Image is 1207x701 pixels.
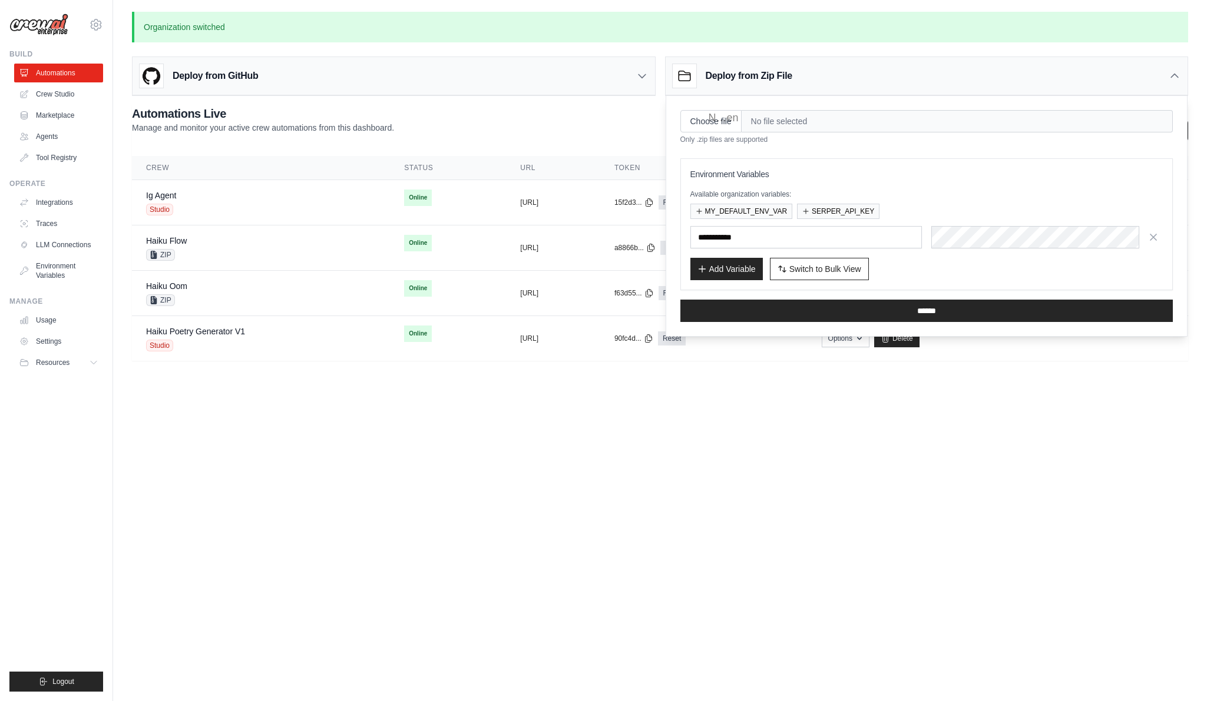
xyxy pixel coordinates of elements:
a: Haiku Oom [146,281,187,291]
button: MY_DEFAULT_ENV_VAR [690,204,793,219]
button: SERPER_API_KEY [797,204,879,219]
a: Crew Studio [14,85,103,104]
a: Haiku Flow [146,236,187,245]
a: Agents [14,127,103,146]
img: Logo [9,14,68,36]
p: Only .zip files are supported [680,135,1173,144]
div: Manage [9,297,103,306]
h3: Environment Variables [690,168,1163,180]
span: Logout [52,677,74,686]
th: URL [506,156,600,180]
h2: Automations Live [132,105,394,122]
span: Online [404,190,432,206]
button: Switch to Bulk View [770,258,869,280]
a: Tool Registry [14,148,103,167]
p: Manage and monitor your active crew automations from this dashboard. [132,122,394,134]
a: Automations [14,64,103,82]
a: Usage [14,311,103,330]
a: Delete [874,330,920,347]
h3: Deploy from Zip File [706,69,792,83]
h3: Deploy from GitHub [173,69,258,83]
button: a8866b... [614,243,656,253]
button: Add Variable [690,258,763,280]
a: LLM Connections [14,235,103,254]
a: Traces [14,214,103,233]
p: Available organization variables: [690,190,1163,199]
p: Organization switched [132,12,1188,42]
a: Ig Agent [146,191,176,200]
span: Studio [146,204,173,215]
a: Environment Variables [14,257,103,285]
span: Studio [146,340,173,351]
a: Haiku Poetry Generator V1 [146,327,245,336]
th: Status [390,156,506,180]
span: ZIP [146,249,175,261]
img: GitHub Logo [140,64,163,88]
span: ZIP [146,294,175,306]
button: Options [822,330,869,347]
a: Reset [658,331,686,345]
span: Resources [36,358,70,367]
th: Token [600,156,808,180]
span: Online [404,325,432,342]
span: Online [404,280,432,297]
a: Reset [659,286,686,300]
button: 15f2d3... [614,198,654,207]
th: Crew [132,156,390,180]
button: Resources [14,353,103,372]
a: Reset [659,195,686,210]
a: Integrations [14,193,103,212]
div: Operate [9,179,103,188]
a: Settings [14,332,103,351]
a: Reset [660,241,688,255]
span: Online [404,235,432,251]
button: f63d55... [614,288,654,298]
a: Marketplace [14,106,103,125]
span: Switch to Bulk View [789,263,861,275]
iframe: Chat Widget [1148,644,1207,701]
input: Choose file [680,110,742,132]
button: Logout [9,672,103,692]
button: 90fc4d... [614,334,653,343]
div: Build [9,49,103,59]
span: No file selected [742,110,1173,132]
